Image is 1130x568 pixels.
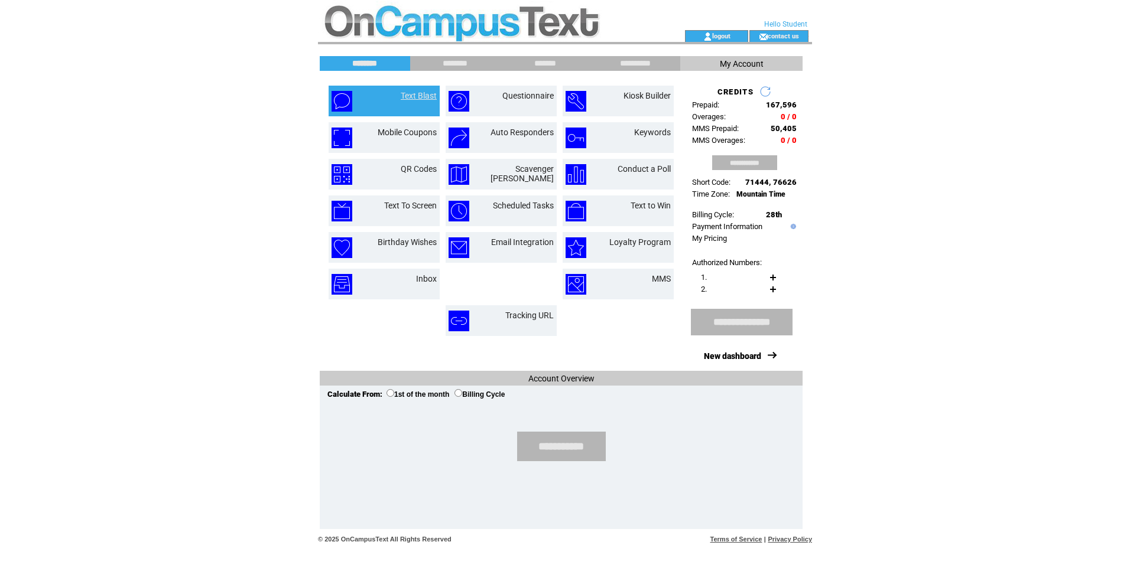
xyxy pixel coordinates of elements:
img: scheduled-tasks.png [449,201,469,221]
img: tracking-url.png [449,311,469,331]
a: contact us [768,32,799,40]
span: 71444, 76626 [745,178,797,187]
img: mobile-coupons.png [332,128,352,148]
input: 1st of the month [387,389,394,397]
a: Conduct a Poll [618,164,671,174]
img: mms.png [566,274,586,295]
a: Payment Information [692,222,762,231]
a: logout [712,32,730,40]
img: text-to-win.png [566,201,586,221]
img: qr-codes.png [332,164,352,185]
span: MMS Overages: [692,136,745,145]
img: loyalty-program.png [566,237,586,258]
a: Text To Screen [384,201,437,210]
img: keywords.png [566,128,586,148]
span: 28th [766,210,782,219]
a: QR Codes [401,164,437,174]
a: Tracking URL [505,311,554,320]
img: inbox.png [332,274,352,295]
span: Time Zone: [692,190,730,198]
img: auto-responders.png [449,128,469,148]
a: Inbox [416,274,437,283]
a: Loyalty Program [609,237,671,247]
a: Keywords [634,128,671,137]
a: Terms of Service [710,536,762,543]
span: Billing Cycle: [692,210,734,219]
span: Mountain Time [736,190,785,198]
span: 2. [701,285,707,293]
a: Text to Win [631,201,671,210]
span: 167,596 [766,100,797,109]
a: New dashboard [704,351,761,361]
img: birthday-wishes.png [332,237,352,258]
img: text-blast.png [332,91,352,112]
span: Hello Student [764,20,807,28]
a: Questionnaire [502,91,554,100]
span: | [764,536,766,543]
a: Email Integration [491,237,554,247]
img: contact_us_icon.gif [759,32,768,41]
a: Scheduled Tasks [493,201,554,210]
span: © 2025 OnCampusText All Rights Reserved [318,536,452,543]
span: 0 / 0 [781,136,797,145]
label: Billing Cycle [454,390,505,399]
a: MMS [652,274,671,283]
a: Scavenger [PERSON_NAME] [491,164,554,183]
span: Account Overview [528,374,595,383]
img: scavenger-hunt.png [449,164,469,185]
img: questionnaire.png [449,91,469,112]
a: Kiosk Builder [624,91,671,100]
img: conduct-a-poll.png [566,164,586,185]
span: Short Code: [692,178,730,187]
img: account_icon.gif [703,32,712,41]
img: text-to-screen.png [332,201,352,221]
span: MMS Prepaid: [692,124,739,133]
img: kiosk-builder.png [566,91,586,112]
span: 50,405 [771,124,797,133]
img: email-integration.png [449,237,469,258]
span: My Account [720,59,764,68]
a: Privacy Policy [768,536,812,543]
span: Calculate From: [327,390,382,399]
span: 1. [701,273,707,282]
a: Mobile Coupons [378,128,437,137]
span: Prepaid: [692,100,719,109]
a: Birthday Wishes [378,237,437,247]
label: 1st of the month [387,390,449,399]
a: Auto Responders [491,128,554,137]
a: Text Blast [401,91,437,100]
img: help.gif [788,224,796,229]
a: My Pricing [692,234,727,243]
span: 0 / 0 [781,112,797,121]
span: CREDITS [717,87,754,96]
span: Authorized Numbers: [692,258,762,267]
span: Overages: [692,112,726,121]
input: Billing Cycle [454,389,462,397]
